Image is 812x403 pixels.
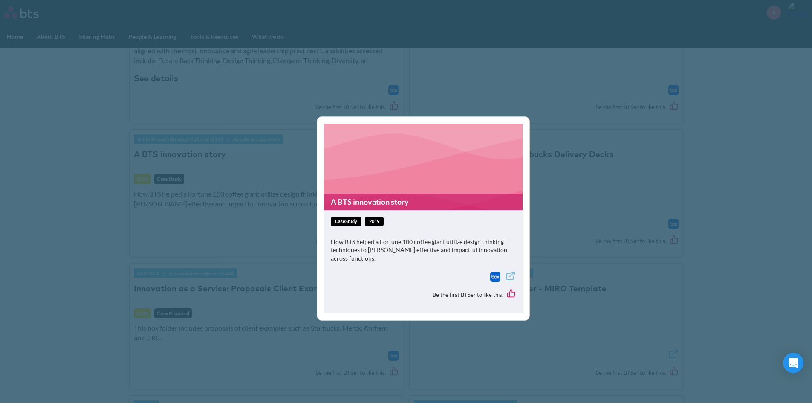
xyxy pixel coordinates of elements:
img: Box logo [490,272,500,282]
div: Open Intercom Messenger [783,353,803,373]
p: How BTS helped a Fortune 100 coffee giant utilize design thinking techniques to [PERSON_NAME] eff... [331,238,516,263]
span: caseStudy [331,217,361,226]
div: Be the first BTSer to like this. [331,283,516,307]
a: Download file from Box [490,272,500,282]
span: 2019 [365,217,384,226]
a: A BTS innovation story [324,194,523,210]
a: External link [506,271,516,283]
